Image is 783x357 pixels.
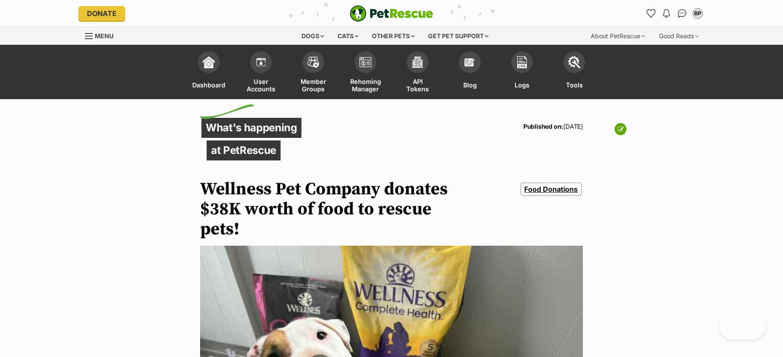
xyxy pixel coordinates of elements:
div: Get pet support [422,27,495,45]
img: logo-e224e6f780fb5917bec1dbf3a21bbac754714ae5b6737aabdf751b685950b380.svg [350,5,433,22]
a: Favourites [644,7,658,20]
span: Blog [463,77,477,93]
a: Logs [496,47,548,99]
span: Member Groups [298,77,328,93]
img: members-icon-d6bcda0bfb97e5ba05b48644448dc2971f67d37433e5abca221da40c41542bd5.svg [255,56,267,68]
div: Good Reads [653,27,705,45]
span: Menu [95,32,114,40]
a: PetRescue [350,5,433,22]
img: notifications-46538b983faf8c2785f20acdc204bb7945ddae34d4c08c2a6579f10ce5e182be.svg [663,9,670,18]
img: group-profile-icon-3fa3cf56718a62981997c0bc7e787c4b2cf8bcc04b72c1350f741eb67cf2f40e.svg [359,57,371,67]
button: Notifications [659,7,673,20]
img: tools-icon-677f8b7d46040df57c17cb185196fc8e01b2b03676c49af7ba82c462532e62ee.svg [568,56,580,68]
a: Tools [548,47,600,99]
img: dashboard-icon-eb2f2d2d3e046f16d808141f083e7271f6b2e854fb5c12c21221c1fb7104beca.svg [203,56,215,68]
img: blogs-icon-e71fceff818bbaa76155c998696f2ea9b8fc06abc828b24f45ee82a475c2fd99.svg [464,56,476,68]
a: Menu [85,27,120,43]
p: [DATE] [523,121,583,132]
span: Tools [566,77,583,93]
a: Blog [444,47,496,99]
img: chat-41dd97257d64d25036548639549fe6c8038ab92f7586957e7f3b1b290dea8141.svg [678,9,687,18]
iframe: Help Scout Beacon - Open [720,314,766,340]
h1: Wellness Pet Company donates $38K worth of food to rescue pets! [200,179,449,239]
p: What's happening [201,118,301,138]
div: Cats [331,27,365,45]
div: About PetRescue [585,27,651,45]
strong: Published on: [523,123,563,130]
a: Rehoming Manager [339,47,391,99]
div: Other pets [366,27,421,45]
ul: Account quick links [644,7,705,20]
a: User Accounts [235,47,287,99]
div: Dogs [295,27,330,45]
span: Dashboard [192,77,225,93]
button: My account [691,7,705,20]
span: API Tokens [402,77,433,93]
img: logs-icon-5bf4c29380941ae54b88474b1138927238aebebbc450bc62c8517511492d5a22.svg [516,56,528,68]
img: api-icon-849e3a9e6f871e3acf1f60245d25b4cd0aad652aa5f5372336901a6a67317bd8.svg [412,56,424,68]
p: at PetRescue [207,140,281,160]
a: Conversations [675,7,689,20]
span: User Accounts [246,77,276,93]
a: API Tokens [391,47,444,99]
a: Dashboard [183,47,235,99]
img: team-members-icon-5396bd8760b3fe7c0b43da4ab00e1e3bb1a5d9ba89233759b79545d2d3fc5d0d.svg [307,57,319,68]
a: Food Donations [521,183,582,196]
a: Donate [78,6,125,21]
div: BP [693,9,702,18]
a: Member Groups [287,47,339,99]
span: Rehoming Manager [350,77,381,93]
img: decorative flick [200,104,254,119]
span: Logs [515,77,529,93]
